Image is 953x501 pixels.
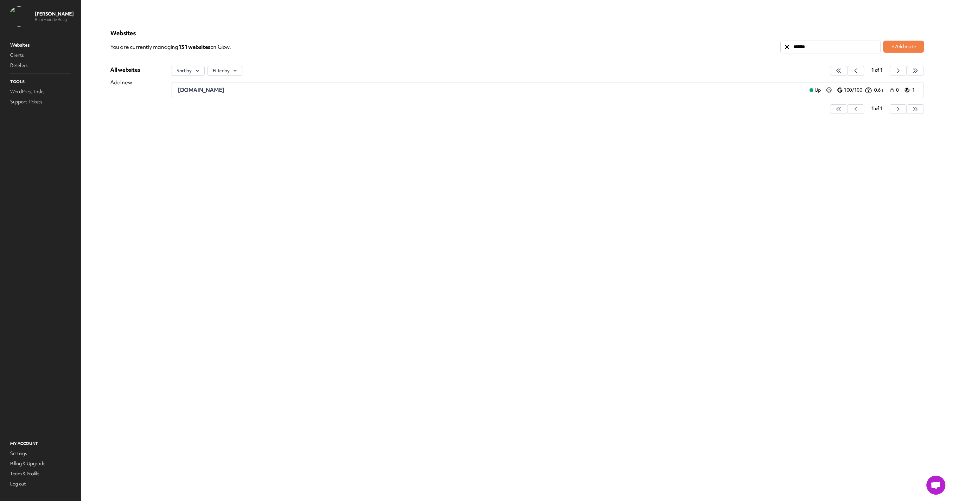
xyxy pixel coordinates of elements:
a: Websites [9,41,72,49]
p: [PERSON_NAME] [35,11,74,17]
button: Filter by [207,66,243,76]
a: WordPress Tasks [9,87,72,96]
a: Billing & Upgrade [9,459,72,468]
a: Settings [9,449,72,458]
p: Tools [9,78,72,86]
a: [DOMAIN_NAME] [178,86,804,94]
a: Open de chat [926,476,945,495]
a: Team & Profile [9,469,72,478]
span: 1 of 1 [871,67,883,73]
button: Sort by [171,66,205,76]
a: Up [804,86,826,94]
p: 100/100 [844,87,864,94]
p: Buro voor de Boeg [35,17,74,22]
a: 100/100 0.6 s [837,86,889,94]
a: Resellers [9,61,72,70]
span: Up [815,87,821,94]
p: 1 [912,87,917,94]
span: 1 of 1 [871,105,883,112]
a: 0 [889,86,902,94]
p: 0.6 s [874,87,889,94]
a: Support Tickets [9,97,72,106]
span: s [208,43,210,50]
button: + Add a site [883,41,924,53]
span: 131 website [178,43,210,50]
p: My Account [9,439,72,448]
div: All websites [110,66,140,74]
p: You are currently managing on Glow. [110,41,780,53]
span: 0 [896,87,901,94]
a: Clients [9,51,72,60]
a: Log out [9,479,72,488]
div: Add new [110,79,140,86]
span: [DOMAIN_NAME] [178,86,224,94]
p: Websites [110,29,924,37]
a: 1 [905,86,917,94]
